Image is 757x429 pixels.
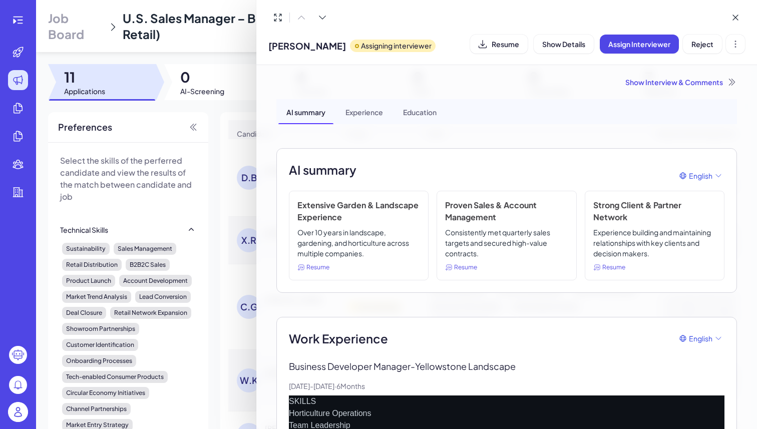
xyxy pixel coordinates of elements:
button: Show Details [534,35,594,54]
h3: Proven Sales & Account Management [445,199,568,223]
div: Education [395,99,445,124]
div: Show Interview & Comments [276,77,737,87]
h3: Strong Client & Partner Network [593,199,716,223]
p: Over 10 years in landscape, gardening, and horticulture across multiple companies. [297,227,420,259]
button: Assign Interviewer [600,35,679,54]
h2: AI summary [289,161,356,179]
span: Resume [602,263,625,272]
span: Show Details [542,40,585,49]
span: Resume [492,40,519,49]
div: AI summary [278,99,333,124]
span: Resume [454,263,477,272]
p: Consistently met quarterly sales targets and secured high-value contracts. [445,227,568,259]
span: English [689,171,712,181]
span: [PERSON_NAME] [268,39,346,53]
button: Resume [470,35,528,54]
span: Reject [691,40,713,49]
span: Resume [306,263,329,272]
div: Experience [337,99,391,124]
span: Assign Interviewer [608,40,670,49]
p: Experience building and maintaining relationships with key clients and decision makers. [593,227,716,259]
span: English [689,333,712,344]
p: [DATE] - [DATE] · 6 Months [289,381,724,391]
p: Assigning interviewer [361,41,432,51]
button: Reject [683,35,722,54]
span: Work Experience [289,329,388,347]
p: Business Developer Manager - Yellowstone Landscape [289,359,724,373]
h3: Extensive Garden & Landscape Experience [297,199,420,223]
